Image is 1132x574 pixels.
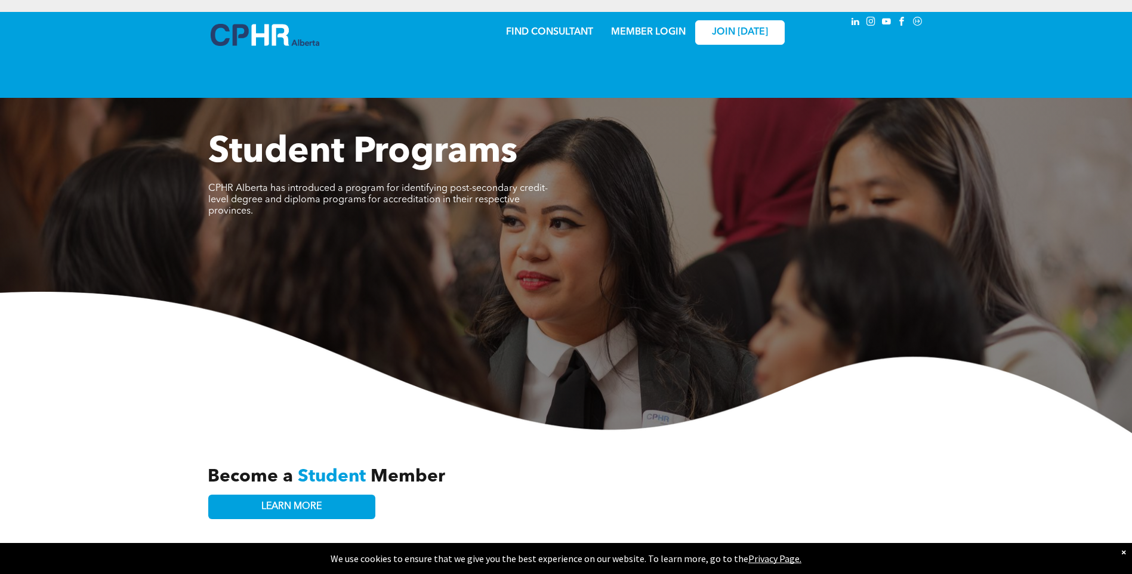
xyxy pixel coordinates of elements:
[880,15,893,31] a: youtube
[695,20,785,45] a: JOIN [DATE]
[506,27,593,37] a: FIND CONSULTANT
[611,27,686,37] a: MEMBER LOGIN
[712,27,768,38] span: JOIN [DATE]
[208,495,375,519] a: LEARN MORE
[208,135,517,171] span: Student Programs
[371,468,445,486] span: Member
[208,184,548,216] span: CPHR Alberta has introduced a program for identifying post-secondary credit-level degree and dipl...
[208,468,293,486] span: Become a
[748,553,801,564] a: Privacy Page.
[849,15,862,31] a: linkedin
[911,15,924,31] a: Social network
[261,501,322,513] span: LEARN MORE
[298,468,366,486] span: Student
[865,15,878,31] a: instagram
[1121,546,1126,558] div: Dismiss notification
[211,24,319,46] img: A blue and white logo for cp alberta
[896,15,909,31] a: facebook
